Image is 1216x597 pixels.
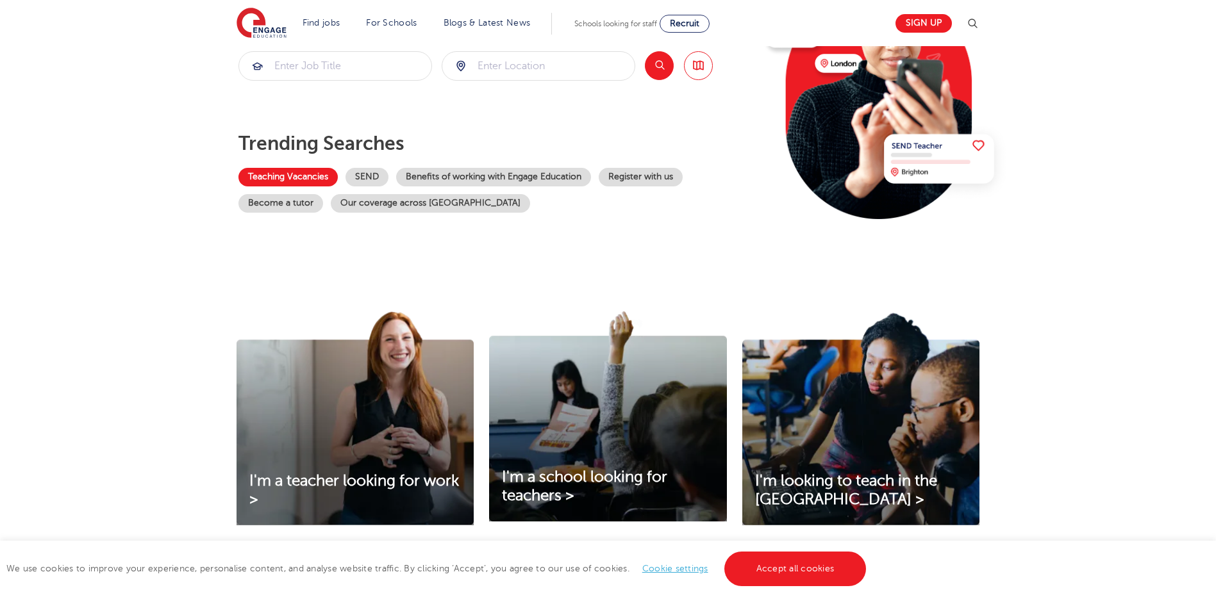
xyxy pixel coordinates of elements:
a: Recruit [660,15,710,33]
img: I'm a school looking for teachers [489,311,726,521]
a: I'm a teacher looking for work > [237,472,474,509]
a: For Schools [366,18,417,28]
span: I'm looking to teach in the [GEOGRAPHIC_DATA] > [755,472,937,508]
img: I'm looking to teach in the UK [742,311,979,525]
span: I'm a school looking for teachers > [502,468,667,504]
a: Cookie settings [642,564,708,573]
a: Benefits of working with Engage Education [396,168,591,186]
a: Blogs & Latest News [444,18,531,28]
span: We use cookies to improve your experience, personalise content, and analyse website traffic. By c... [6,564,869,573]
a: I'm a school looking for teachers > [489,468,726,505]
a: I'm looking to teach in the [GEOGRAPHIC_DATA] > [742,472,979,509]
div: Submit [442,51,635,81]
button: Search [645,51,674,80]
a: SEND [346,168,388,186]
a: Our coverage across [GEOGRAPHIC_DATA] [331,194,530,213]
input: Submit [239,52,431,80]
a: Sign up [895,14,952,33]
div: Submit [238,51,432,81]
p: Trending searches [238,132,756,155]
a: Accept all cookies [724,552,867,586]
span: I'm a teacher looking for work > [249,472,459,508]
img: Engage Education [237,8,287,40]
span: Recruit [670,19,699,28]
a: Register with us [599,168,683,186]
a: Teaching Vacancies [238,168,338,186]
a: Find jobs [303,18,340,28]
input: Submit [442,52,635,80]
a: Become a tutor [238,194,323,213]
img: I'm a teacher looking for work [237,311,474,525]
span: Schools looking for staff [574,19,657,28]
